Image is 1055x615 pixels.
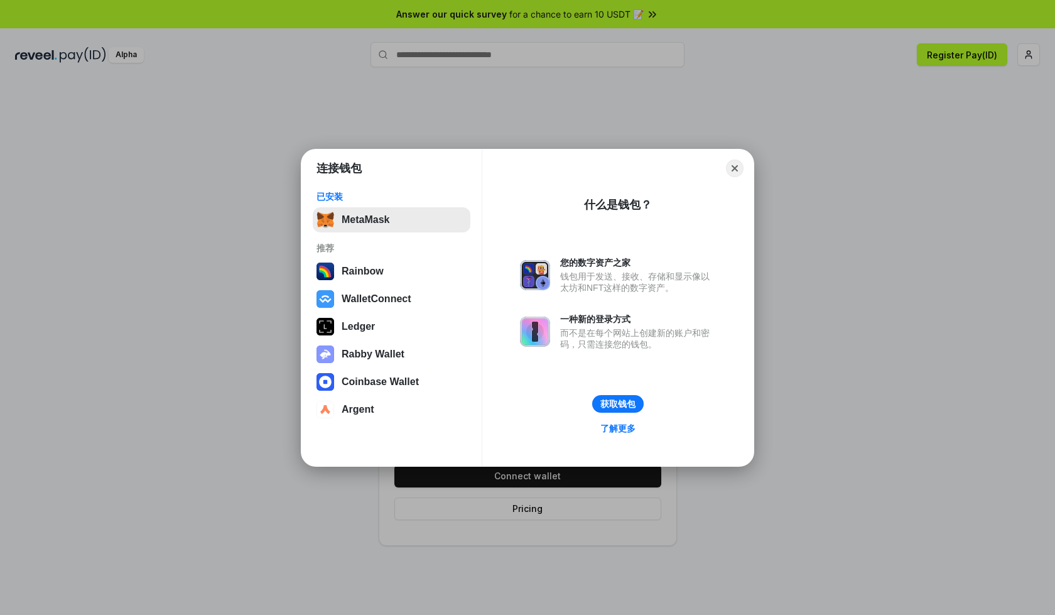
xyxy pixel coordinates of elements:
[560,327,716,350] div: 而不是在每个网站上创建新的账户和密码，只需连接您的钱包。
[593,420,643,437] a: 了解更多
[316,211,334,229] img: svg+xml,%3Csvg%20fill%3D%22none%22%20height%3D%2233%22%20viewBox%3D%220%200%2035%2033%22%20width%...
[560,313,716,325] div: 一种新的登录方式
[313,397,470,422] button: Argent
[560,271,716,293] div: 钱包用于发送、接收、存储和显示像以太坊和NFT这样的数字资产。
[316,290,334,308] img: svg+xml,%3Csvg%20width%3D%2228%22%20height%3D%2228%22%20viewBox%3D%220%200%2028%2028%22%20fill%3D...
[600,423,636,434] div: 了解更多
[592,395,644,413] button: 获取钱包
[316,318,334,335] img: svg+xml,%3Csvg%20xmlns%3D%22http%3A%2F%2Fwww.w3.org%2F2000%2Fsvg%22%20width%3D%2228%22%20height%3...
[316,191,467,202] div: 已安装
[342,321,375,332] div: Ledger
[342,349,404,360] div: Rabby Wallet
[316,401,334,418] img: svg+xml,%3Csvg%20width%3D%2228%22%20height%3D%2228%22%20viewBox%3D%220%200%2028%2028%22%20fill%3D...
[313,259,470,284] button: Rainbow
[313,286,470,312] button: WalletConnect
[313,207,470,232] button: MetaMask
[560,257,716,268] div: 您的数字资产之家
[342,404,374,415] div: Argent
[520,260,550,290] img: svg+xml,%3Csvg%20xmlns%3D%22http%3A%2F%2Fwww.w3.org%2F2000%2Fsvg%22%20fill%3D%22none%22%20viewBox...
[316,161,362,176] h1: 连接钱包
[726,160,744,177] button: Close
[313,369,470,395] button: Coinbase Wallet
[316,346,334,363] img: svg+xml,%3Csvg%20xmlns%3D%22http%3A%2F%2Fwww.w3.org%2F2000%2Fsvg%22%20fill%3D%22none%22%20viewBox...
[313,342,470,367] button: Rabby Wallet
[600,398,636,410] div: 获取钱包
[316,263,334,280] img: svg+xml,%3Csvg%20width%3D%22120%22%20height%3D%22120%22%20viewBox%3D%220%200%20120%20120%22%20fil...
[313,314,470,339] button: Ledger
[342,214,389,226] div: MetaMask
[316,373,334,391] img: svg+xml,%3Csvg%20width%3D%2228%22%20height%3D%2228%22%20viewBox%3D%220%200%2028%2028%22%20fill%3D...
[342,266,384,277] div: Rainbow
[316,242,467,254] div: 推荐
[342,293,411,305] div: WalletConnect
[520,317,550,347] img: svg+xml,%3Csvg%20xmlns%3D%22http%3A%2F%2Fwww.w3.org%2F2000%2Fsvg%22%20fill%3D%22none%22%20viewBox...
[342,376,419,388] div: Coinbase Wallet
[584,197,652,212] div: 什么是钱包？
